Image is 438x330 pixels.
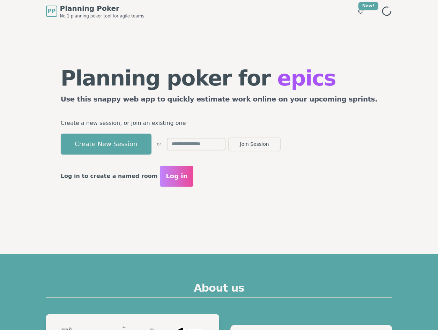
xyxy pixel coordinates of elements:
[46,282,392,298] h2: About us
[166,171,187,181] span: Log in
[60,3,144,13] span: Planning Poker
[61,118,378,128] p: Create a new session, or join an existing one
[355,5,367,17] button: New!
[61,94,378,107] h2: Use this snappy web app to quickly estimate work online on your upcoming sprints.
[160,166,193,187] button: Log in
[46,3,144,19] a: PPPlanning PokerNo.1 planning poker tool for agile teams
[61,68,378,89] h1: Planning poker for
[61,171,158,181] p: Log in to create a named room
[47,7,55,15] span: PP
[157,141,161,147] span: or
[277,66,336,90] span: epics
[228,137,281,151] button: Join Session
[60,13,144,19] span: No.1 planning poker tool for agile teams
[61,134,151,155] button: Create New Session
[358,2,378,10] div: New!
